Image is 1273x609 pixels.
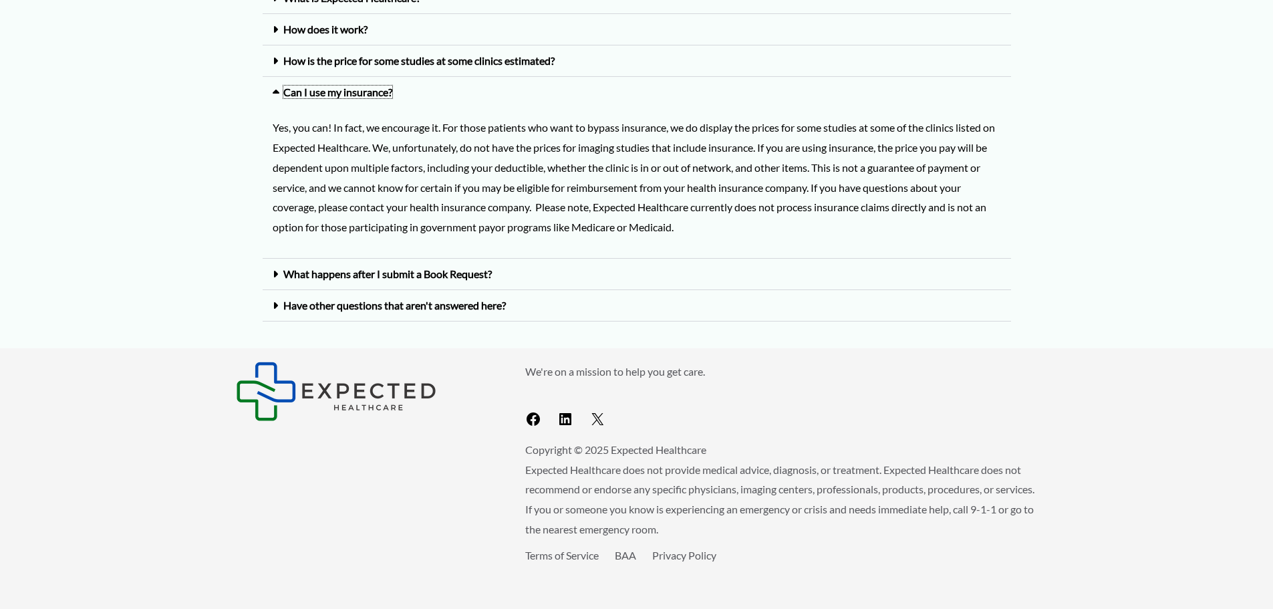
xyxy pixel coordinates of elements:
div: How does it work? [263,14,1011,45]
aside: Footer Widget 2 [525,362,1038,433]
div: Can I use my insurance? [263,108,1011,258]
span: Copyright © 2025 Expected Healthcare [525,443,706,456]
aside: Footer Widget 1 [236,362,492,421]
div: What happens after I submit a Book Request? [263,259,1011,290]
a: How is the price for some studies at some clinics estimated? [283,54,555,67]
p: We're on a mission to help you get care. [525,362,1038,382]
img: Expected Healthcare Logo - side, dark font, small [236,362,436,421]
a: Privacy Policy [652,549,716,562]
a: What happens after I submit a Book Request? [283,267,492,280]
a: BAA [615,549,636,562]
a: How does it work? [283,23,368,35]
div: Have other questions that aren't answered here? [263,290,1011,322]
div: How is the price for some studies at some clinics estimated? [263,45,1011,77]
a: Can I use my insurance? [283,86,392,98]
span: Expected Healthcare does not provide medical advice, diagnosis, or treatment. Expected Healthcare... [525,463,1034,535]
aside: Footer Widget 3 [525,545,1038,596]
a: Terms of Service [525,549,599,562]
p: Yes, you can! In fact, we encourage it. For those patients who want to bypass insurance, we do di... [273,118,1001,237]
a: Have other questions that aren't answered here? [283,299,506,312]
div: Can I use my insurance? [263,77,1011,108]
